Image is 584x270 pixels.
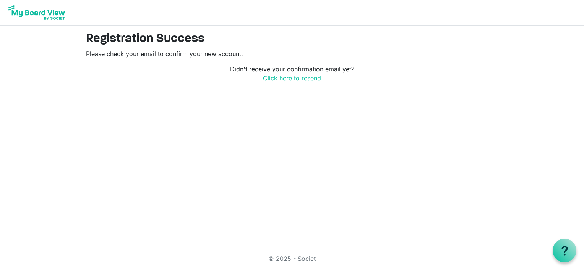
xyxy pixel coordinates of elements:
[86,49,498,58] p: Please check your email to confirm your new account.
[6,3,67,22] img: My Board View Logo
[263,74,321,82] a: Click here to resend
[86,64,498,83] p: Didn't receive your confirmation email yet?
[86,32,498,46] h2: Registration Success
[268,255,316,262] a: © 2025 - Societ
